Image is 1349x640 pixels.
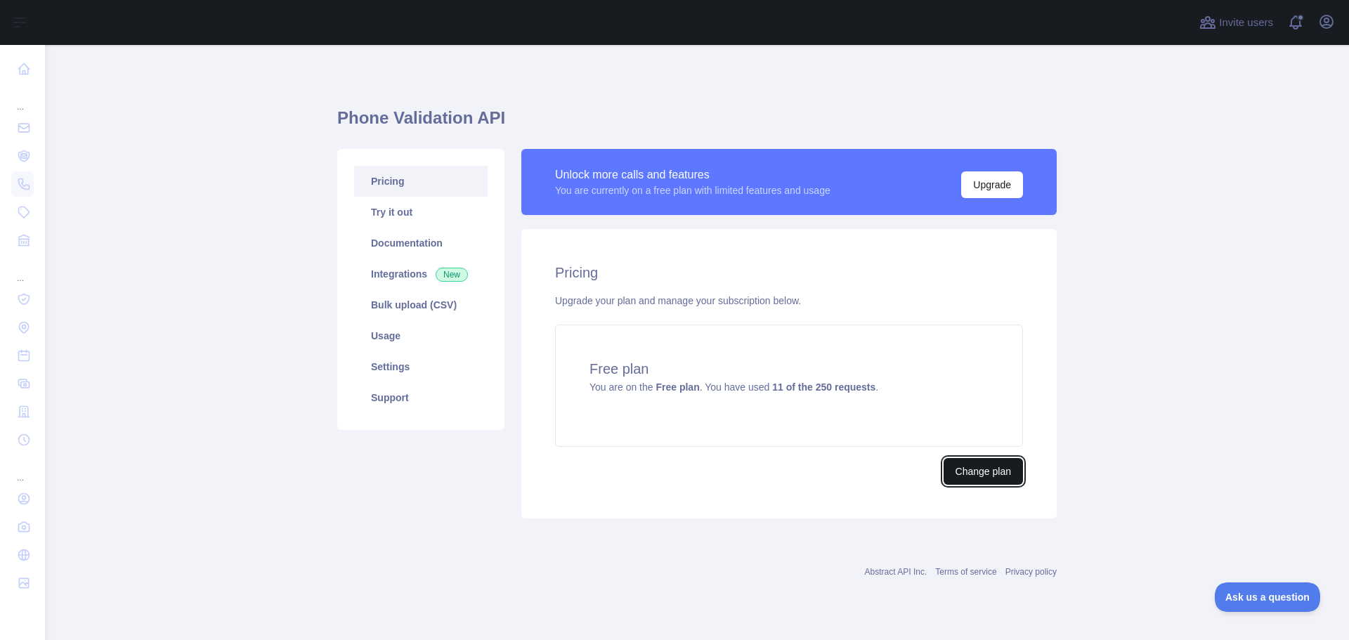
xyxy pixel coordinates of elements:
[354,351,488,382] a: Settings
[436,268,468,282] span: New
[935,567,996,577] a: Terms of service
[1005,567,1057,577] a: Privacy policy
[865,567,927,577] a: Abstract API Inc.
[656,381,699,393] strong: Free plan
[1197,11,1276,34] button: Invite users
[555,166,830,183] div: Unlock more calls and features
[1219,15,1273,31] span: Invite users
[354,289,488,320] a: Bulk upload (CSV)
[555,294,1023,308] div: Upgrade your plan and manage your subscription below.
[354,228,488,259] a: Documentation
[555,263,1023,282] h2: Pricing
[11,256,34,284] div: ...
[589,381,878,393] span: You are on the . You have used .
[11,84,34,112] div: ...
[354,166,488,197] a: Pricing
[555,183,830,197] div: You are currently on a free plan with limited features and usage
[337,107,1057,141] h1: Phone Validation API
[944,458,1023,485] button: Change plan
[961,171,1023,198] button: Upgrade
[354,259,488,289] a: Integrations New
[772,381,875,393] strong: 11 of the 250 requests
[11,455,34,483] div: ...
[1215,582,1321,612] iframe: Toggle Customer Support
[589,359,989,379] h4: Free plan
[354,320,488,351] a: Usage
[354,197,488,228] a: Try it out
[354,382,488,413] a: Support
